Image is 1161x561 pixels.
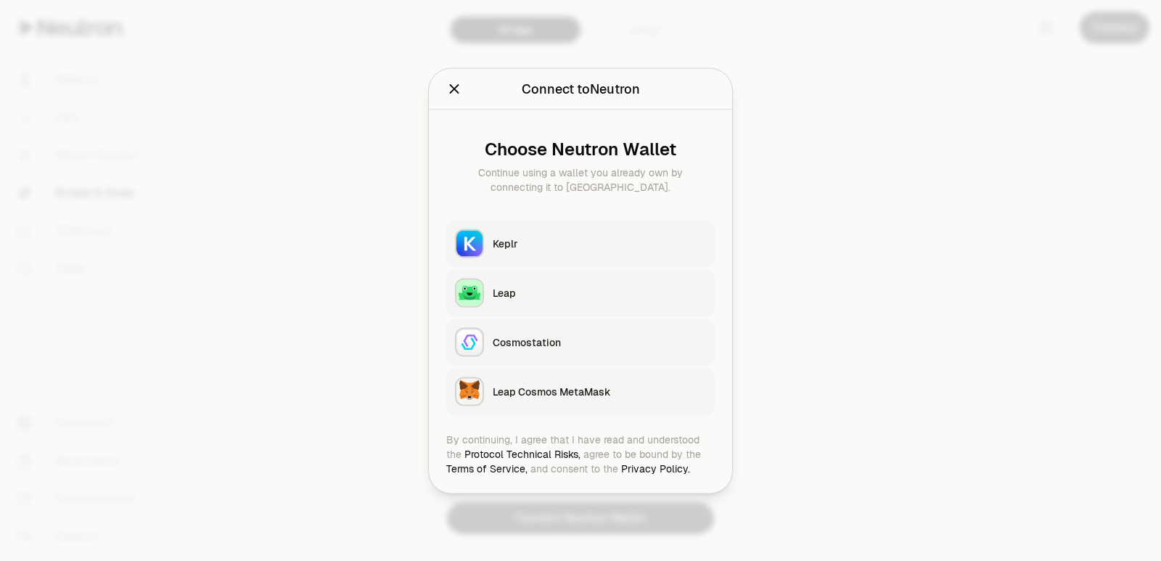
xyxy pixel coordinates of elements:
div: Leap Cosmos MetaMask [493,384,706,398]
a: Protocol Technical Risks, [464,447,580,460]
img: Leap Cosmos MetaMask [456,378,483,404]
img: Cosmostation [456,329,483,355]
img: Leap [456,279,483,306]
div: Continue using a wallet you already own by connecting it to [GEOGRAPHIC_DATA]. [458,165,703,194]
a: Privacy Policy. [621,462,690,475]
div: Choose Neutron Wallet [458,139,703,159]
button: LeapLeap [446,269,715,316]
div: Cosmostation [493,335,706,349]
button: Leap Cosmos MetaMaskLeap Cosmos MetaMask [446,368,715,414]
button: KeplrKeplr [446,220,715,266]
button: Close [446,78,462,99]
div: By continuing, I agree that I have read and understood the agree to be bound by the and consent t... [446,432,715,475]
a: Terms of Service, [446,462,528,475]
img: Keplr [456,230,483,256]
div: Connect to Neutron [522,78,640,99]
div: Leap [493,285,706,300]
div: Keplr [493,236,706,250]
button: CosmostationCosmostation [446,319,715,365]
